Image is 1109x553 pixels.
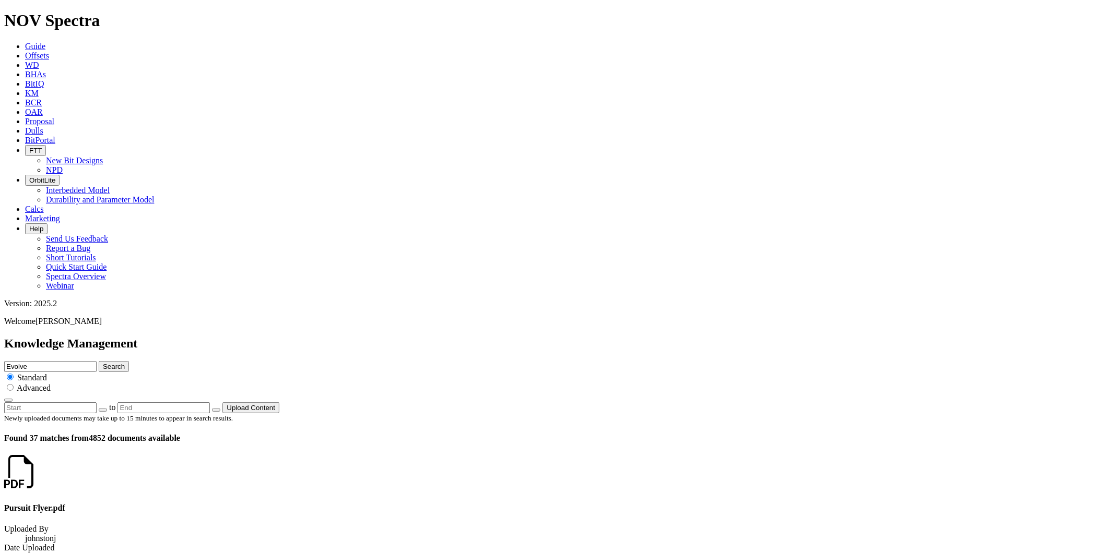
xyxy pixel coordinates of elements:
span: OrbitLite [29,176,55,184]
div: Version: 2025.2 [4,299,1105,308]
input: e.g. Smoothsteer Record [4,361,97,372]
span: to [109,403,115,412]
h2: Knowledge Management [4,336,1105,351]
a: Dulls [25,126,43,135]
a: BitIQ [25,79,44,88]
button: Help [25,223,48,234]
span: Found 37 matches from [4,434,89,442]
dt: Uploaded By [4,524,1105,534]
a: BCR [25,98,42,107]
button: OrbitLite [25,175,60,186]
a: KM [25,89,39,98]
h4: Pursuit Flyer.pdf [4,503,1105,513]
a: BitPortal [25,136,55,145]
a: Quick Start Guide [46,262,107,271]
a: Durability and Parameter Model [46,195,155,204]
h1: NOV Spectra [4,11,1105,30]
small: Newly uploaded documents may take up to 15 minutes to appear in search results. [4,414,233,422]
p: Welcome [4,317,1105,326]
a: Interbedded Model [46,186,110,195]
a: New Bit Designs [46,156,103,165]
a: Calcs [25,205,44,213]
span: Standard [17,373,47,382]
a: Offsets [25,51,49,60]
a: Short Tutorials [46,253,96,262]
a: WD [25,61,39,69]
button: Upload Content [222,402,279,413]
input: Start [4,402,97,413]
span: [PERSON_NAME] [36,317,102,326]
dt: Date Uploaded [4,543,1105,552]
a: Proposal [25,117,54,126]
input: End [117,402,210,413]
a: BHAs [25,70,46,79]
dd: johnstonj [25,534,1105,543]
span: FTT [29,147,42,154]
a: OAR [25,107,43,116]
h4: 4852 documents available [4,434,1105,443]
span: Advanced [17,383,51,392]
a: Send Us Feedback [46,234,108,243]
span: Help [29,225,43,233]
a: Spectra Overview [46,272,106,281]
a: Marketing [25,214,60,223]
button: Search [99,361,129,372]
a: Guide [25,42,45,51]
a: NPD [46,165,63,174]
a: Webinar [46,281,74,290]
button: FTT [25,145,46,156]
a: Report a Bug [46,244,90,253]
